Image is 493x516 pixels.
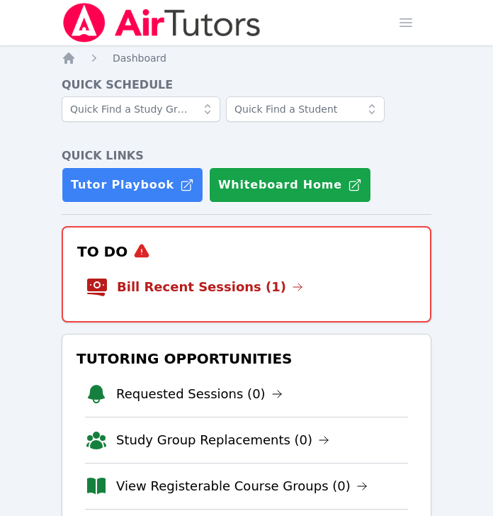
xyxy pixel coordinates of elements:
a: Tutor Playbook [62,167,203,203]
a: Bill Recent Sessions (1) [117,277,303,297]
h3: Tutoring Opportunities [74,346,419,371]
a: Dashboard [113,51,166,65]
input: Quick Find a Student [226,96,385,122]
a: View Registerable Course Groups (0) [116,476,368,496]
button: Whiteboard Home [209,167,371,203]
h4: Quick Schedule [62,77,431,94]
a: Requested Sessions (0) [116,384,283,404]
nav: Breadcrumb [62,51,431,65]
input: Quick Find a Study Group [62,96,220,122]
h4: Quick Links [62,147,431,164]
img: Air Tutors [62,3,262,43]
span: Dashboard [113,52,166,64]
h3: To Do [74,239,419,264]
a: Study Group Replacements (0) [116,430,329,450]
